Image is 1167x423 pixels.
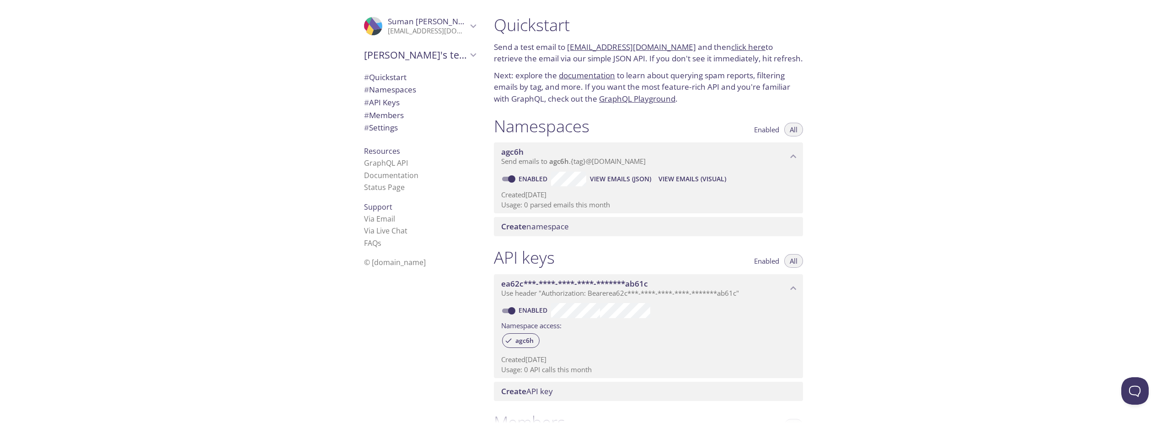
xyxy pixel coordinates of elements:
span: Resources [364,146,400,156]
p: Usage: 0 API calls this month [501,365,796,374]
div: Suman's team [357,43,483,67]
span: View Emails (JSON) [590,174,651,184]
h1: Namespaces [494,116,589,136]
p: Next: explore the to learn about querying spam reports, filtering emails by tag, and more. If you... [494,70,803,105]
a: Via Email [364,214,395,224]
a: documentation [559,70,615,81]
span: agc6h [510,336,539,345]
div: Members [357,109,483,122]
span: agc6h [549,157,569,166]
span: agc6h [501,146,524,157]
div: Create API Key [494,382,803,401]
span: s [378,238,381,248]
a: Enabled [517,174,551,183]
div: Suman Khadka [357,11,483,41]
span: Send emails to . {tag} @[DOMAIN_NAME] [501,157,646,166]
span: [PERSON_NAME]'s team [364,49,467,61]
p: [EMAIL_ADDRESS][DOMAIN_NAME] [388,27,467,36]
p: Send a test email to and then to retrieve the email via our simple JSON API. If you don't see it ... [494,41,803,65]
label: Namespace access: [501,318,562,331]
span: # [364,84,369,95]
span: API Keys [364,97,400,108]
span: # [364,110,369,120]
span: Quickstart [364,72,407,82]
div: Team Settings [357,121,483,134]
div: Namespaces [357,83,483,96]
span: Settings [364,122,398,133]
span: Create [501,221,526,232]
span: Namespaces [364,84,416,95]
button: View Emails (JSON) [586,172,655,186]
a: Status Page [364,182,405,192]
h1: API keys [494,247,555,268]
a: GraphQL Playground [599,93,675,104]
span: # [364,122,369,133]
span: Support [364,202,392,212]
a: Documentation [364,170,418,180]
div: Create namespace [494,217,803,236]
span: # [364,97,369,108]
button: View Emails (Visual) [655,172,730,186]
a: GraphQL API [364,158,408,168]
h1: Quickstart [494,15,803,35]
span: Members [364,110,404,120]
div: API Keys [357,96,483,109]
iframe: Help Scout Beacon - Open [1121,377,1149,405]
a: [EMAIL_ADDRESS][DOMAIN_NAME] [567,42,696,52]
div: agc6h namespace [494,142,803,171]
a: Via Live Chat [364,226,407,236]
button: All [784,254,803,268]
p: Usage: 0 parsed emails this month [501,200,796,210]
p: Created [DATE] [501,355,796,364]
span: Suman [PERSON_NAME] [388,16,477,27]
span: # [364,72,369,82]
button: All [784,123,803,136]
span: View Emails (Visual) [658,174,726,184]
span: © [DOMAIN_NAME] [364,257,426,267]
button: Enabled [749,254,785,268]
span: API key [501,386,553,396]
div: agc6h [502,333,540,348]
span: namespace [501,221,569,232]
button: Enabled [749,123,785,136]
a: Enabled [517,306,551,315]
span: Create [501,386,526,396]
a: FAQ [364,238,381,248]
p: Created [DATE] [501,190,796,200]
a: click here [731,42,766,52]
div: Quickstart [357,71,483,84]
